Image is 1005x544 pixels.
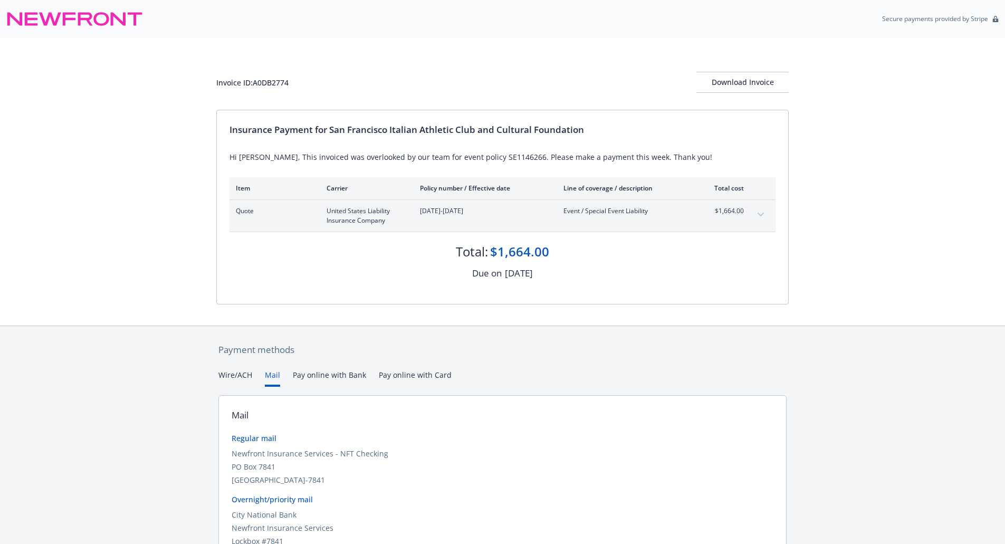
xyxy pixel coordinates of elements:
[379,369,452,387] button: Pay online with Card
[696,72,789,92] div: Download Invoice
[232,448,773,459] div: Newfront Insurance Services - NFT Checking
[232,522,773,533] div: Newfront Insurance Services
[232,494,773,505] div: Overnight/priority mail
[696,72,789,93] button: Download Invoice
[704,206,744,216] span: $1,664.00
[216,77,289,88] div: Invoice ID: A0DB2774
[456,243,488,261] div: Total:
[327,184,403,193] div: Carrier
[563,206,687,216] span: Event / Special Event Liability
[232,433,773,444] div: Regular mail
[232,461,773,472] div: PO Box 7841
[293,369,366,387] button: Pay online with Bank
[232,474,773,485] div: [GEOGRAPHIC_DATA]-7841
[420,184,547,193] div: Policy number / Effective date
[505,266,533,280] div: [DATE]
[563,184,687,193] div: Line of coverage / description
[236,206,310,216] span: Quote
[229,151,776,163] div: Hi [PERSON_NAME], This invoiced was overlooked by our team for event policy SE1146266. Please mak...
[232,509,773,520] div: City National Bank
[218,343,787,357] div: Payment methods
[327,206,403,225] span: United States Liability Insurance Company
[218,369,252,387] button: Wire/ACH
[420,206,547,216] span: [DATE]-[DATE]
[265,369,280,387] button: Mail
[882,14,988,23] p: Secure payments provided by Stripe
[490,243,549,261] div: $1,664.00
[229,123,776,137] div: Insurance Payment for San Francisco Italian Athletic Club and Cultural Foundation
[472,266,502,280] div: Due on
[704,184,744,193] div: Total cost
[236,184,310,193] div: Item
[232,408,248,422] div: Mail
[752,206,769,223] button: expand content
[229,200,776,232] div: QuoteUnited States Liability Insurance Company[DATE]-[DATE]Event / Special Event Liability$1,664....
